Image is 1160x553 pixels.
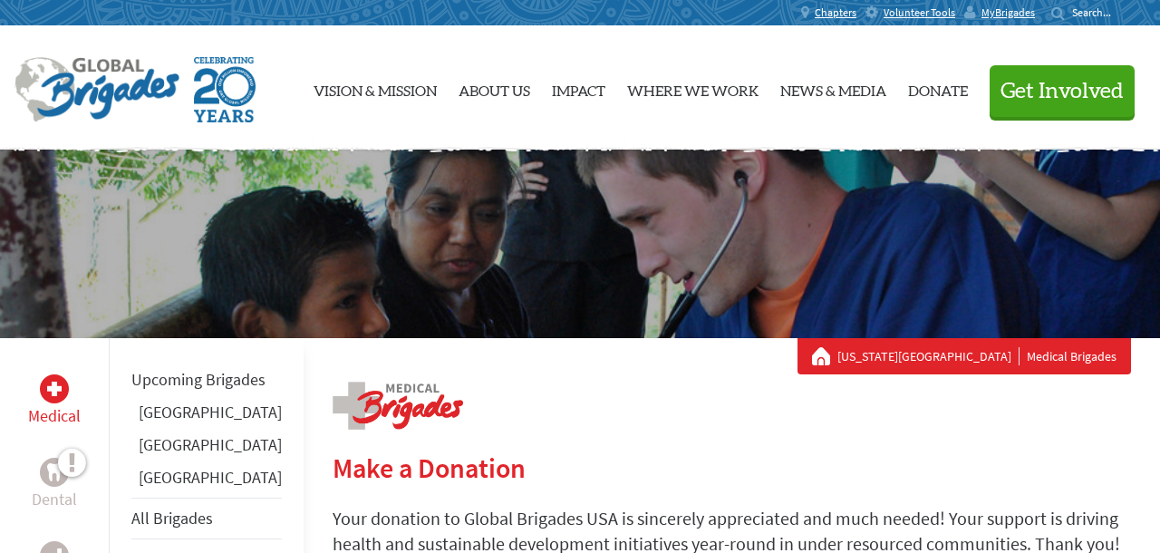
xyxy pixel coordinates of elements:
[815,5,856,20] span: Chapters
[333,451,1131,484] h2: Make a Donation
[139,434,282,455] a: [GEOGRAPHIC_DATA]
[131,465,282,498] li: Panama
[32,487,77,512] p: Dental
[459,41,530,135] a: About Us
[1072,5,1124,19] input: Search...
[131,498,282,539] li: All Brigades
[552,41,605,135] a: Impact
[981,5,1035,20] span: MyBrigades
[32,458,77,512] a: DentalDental
[333,382,463,430] img: logo-medical.png
[131,360,282,400] li: Upcoming Brigades
[139,467,282,488] a: [GEOGRAPHIC_DATA]
[884,5,955,20] span: Volunteer Tools
[131,508,213,529] a: All Brigades
[47,463,62,480] img: Dental
[194,57,256,122] img: Global Brigades Celebrating 20 Years
[47,382,62,396] img: Medical
[314,41,437,135] a: Vision & Mission
[28,374,81,429] a: MedicalMedical
[40,374,69,403] div: Medical
[837,347,1020,365] a: [US_STATE][GEOGRAPHIC_DATA]
[627,41,759,135] a: Where We Work
[990,65,1135,117] button: Get Involved
[131,432,282,465] li: Guatemala
[28,403,81,429] p: Medical
[139,402,282,422] a: [GEOGRAPHIC_DATA]
[780,41,886,135] a: News & Media
[40,458,69,487] div: Dental
[908,41,968,135] a: Donate
[131,369,266,390] a: Upcoming Brigades
[14,57,179,122] img: Global Brigades Logo
[131,400,282,432] li: Ghana
[1000,81,1124,102] span: Get Involved
[812,347,1116,365] div: Medical Brigades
